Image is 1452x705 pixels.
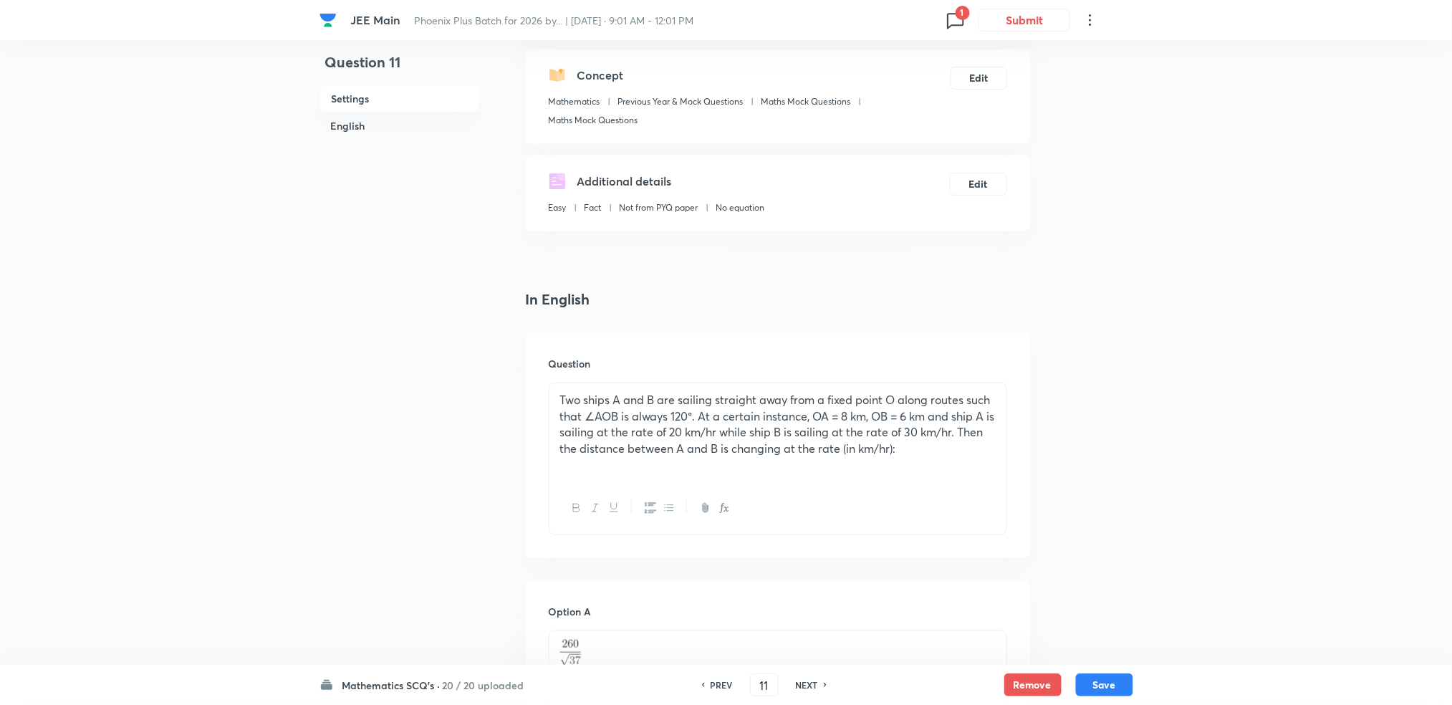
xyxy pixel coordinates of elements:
[761,95,851,108] p: Maths Mock Questions
[618,95,744,108] p: Previous Year & Mock Questions
[1076,673,1133,696] button: Save
[319,52,480,85] h4: Question 11
[526,289,1030,310] h4: In English
[549,356,1007,371] h6: Question
[950,173,1007,196] button: Edit
[549,173,566,190] img: questionDetails.svg
[796,678,818,691] h6: NEXT
[951,67,1007,90] button: Edit
[319,11,337,29] img: Company Logo
[577,173,672,190] h5: Additional details
[1004,673,1062,696] button: Remove
[549,201,567,214] p: Easy
[620,201,698,214] p: Not from PYQ paper
[549,604,1007,619] h6: Option A
[560,640,581,666] img: \frac{260}{\sqrt{37}}
[711,678,733,691] h6: PREV
[716,201,765,214] p: No equation
[585,201,602,214] p: Fact
[560,392,996,457] p: Two ships A and B are sailing straight away from a fixed point O along routes such that ∠AOB is a...
[549,67,566,84] img: questionConcept.svg
[319,11,340,29] a: Company Logo
[319,85,480,112] h6: Settings
[577,67,624,84] h5: Concept
[342,678,441,693] h6: Mathematics SCQ's ·
[956,6,970,20] span: 1
[414,14,693,27] span: Phoenix Plus Batch for 2026 by... | [DATE] · 9:01 AM - 12:01 PM
[319,112,480,139] h6: English
[979,9,1070,32] button: Submit
[549,95,600,108] p: Mathematics
[443,678,524,693] h6: 20 / 20 uploaded
[549,114,638,127] p: Maths Mock Questions
[350,12,400,27] span: JEE Main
